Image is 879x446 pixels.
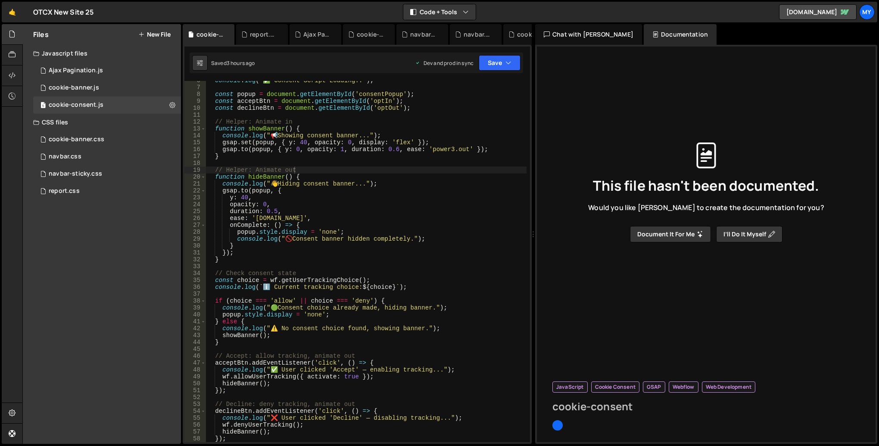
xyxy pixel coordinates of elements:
[184,435,206,442] div: 58
[33,79,181,96] div: 16688/47218.js
[49,187,80,195] div: report.css
[184,215,206,222] div: 26
[184,318,206,325] div: 41
[33,165,181,183] div: 16688/46718.css
[859,4,875,20] a: My
[403,4,476,20] button: Code + Tools
[184,311,206,318] div: 40
[644,24,717,45] div: Documentation
[184,91,206,98] div: 8
[138,31,171,38] button: New File
[41,102,46,109] span: 1
[196,30,224,39] div: cookie-consent.js
[303,30,331,39] div: Ajax Pagination.js
[49,153,81,161] div: navbar.css
[184,332,206,339] div: 43
[184,187,206,194] div: 22
[33,96,181,114] div: 16688/47956.js
[184,415,206,421] div: 55
[184,84,206,91] div: 7
[33,7,94,17] div: OTCX New Site 25
[23,45,181,62] div: Javascript files
[33,148,181,165] div: 16688/46716.css
[49,67,103,74] div: Ajax Pagination.js
[23,114,181,131] div: CSS files
[184,167,206,173] div: 19
[33,183,181,200] div: 16688/47930.css
[184,277,206,284] div: 35
[184,125,206,132] div: 13
[184,132,206,139] div: 14
[33,62,181,79] div: 16688/47021.js
[211,59,255,67] div: Saved
[184,222,206,229] div: 27
[184,387,206,394] div: 51
[716,226,782,242] button: I’ll do it myself
[184,359,206,366] div: 47
[357,30,384,39] div: cookie-banner.js
[184,229,206,235] div: 28
[49,84,99,92] div: cookie-banner.js
[184,421,206,428] div: 56
[33,30,49,39] h2: Files
[184,373,206,380] div: 49
[588,203,824,212] span: Would you like [PERSON_NAME] to create the documentation for you?
[630,226,711,242] button: Document it for me
[184,160,206,167] div: 18
[184,428,206,435] div: 57
[517,30,545,39] div: cookie-banner.css
[184,118,206,125] div: 12
[779,4,857,20] a: [DOMAIN_NAME]
[556,384,584,390] span: JavaScript
[184,297,206,304] div: 38
[184,401,206,408] div: 53
[184,325,206,332] div: 42
[184,346,206,353] div: 45
[410,30,438,39] div: navbar-sticky.css
[184,270,206,277] div: 34
[184,98,206,105] div: 9
[184,208,206,215] div: 25
[184,394,206,401] div: 52
[464,30,491,39] div: navbar.css
[535,24,642,45] div: Chat with [PERSON_NAME]
[184,235,206,242] div: 29
[184,242,206,249] div: 30
[184,380,206,387] div: 50
[184,249,206,256] div: 31
[2,2,23,22] a: 🤙
[184,263,206,270] div: 33
[184,339,206,346] div: 44
[706,384,751,390] span: Web Development
[184,256,206,263] div: 32
[184,153,206,160] div: 17
[479,55,521,71] button: Save
[415,59,474,67] div: Dev and prod in sync
[184,180,206,187] div: 21
[184,105,206,111] div: 10
[227,59,255,67] div: 3 hours ago
[184,201,206,208] div: 24
[184,146,206,153] div: 16
[647,384,661,390] span: GSAP
[250,30,277,39] div: report.css
[184,111,206,118] div: 11
[184,173,206,180] div: 20
[184,194,206,201] div: 23
[184,304,206,311] div: 39
[49,170,102,178] div: navbar-sticky.css
[184,139,206,146] div: 15
[49,101,103,109] div: cookie-consent.js
[593,179,819,192] span: This file hasn't been documented.
[33,131,181,148] div: 16688/47217.css
[184,284,206,291] div: 36
[49,136,104,143] div: cookie-banner.css
[673,384,695,390] span: Webflow
[184,291,206,297] div: 37
[184,408,206,415] div: 54
[184,366,206,373] div: 48
[595,384,636,390] span: Cookie Consent
[552,400,860,413] h2: cookie-consent
[184,353,206,359] div: 46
